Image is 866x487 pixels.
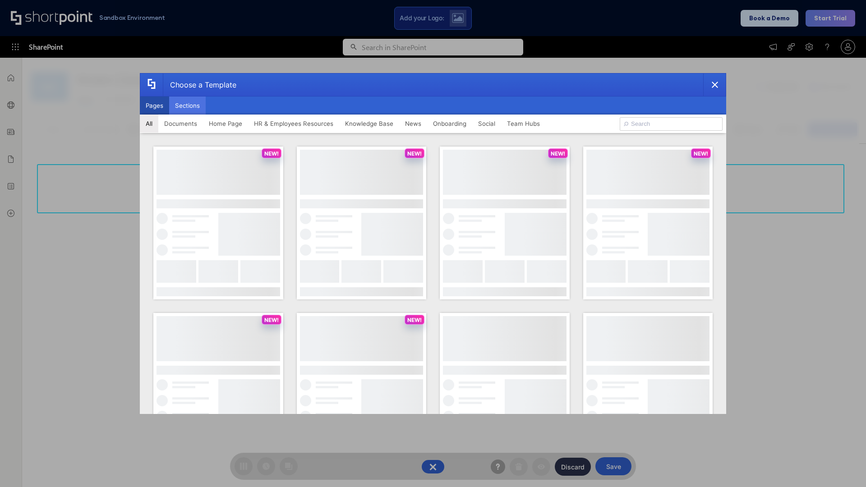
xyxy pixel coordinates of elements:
[140,115,158,133] button: All
[169,96,206,115] button: Sections
[163,74,236,96] div: Choose a Template
[472,115,501,133] button: Social
[264,150,279,157] p: NEW!
[248,115,339,133] button: HR & Employees Resources
[620,117,723,131] input: Search
[407,150,422,157] p: NEW!
[551,150,565,157] p: NEW!
[140,96,169,115] button: Pages
[694,150,708,157] p: NEW!
[203,115,248,133] button: Home Page
[407,317,422,323] p: NEW!
[399,115,427,133] button: News
[501,115,546,133] button: Team Hubs
[339,115,399,133] button: Knowledge Base
[140,73,726,414] div: template selector
[158,115,203,133] button: Documents
[427,115,472,133] button: Onboarding
[821,444,866,487] iframe: Chat Widget
[264,317,279,323] p: NEW!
